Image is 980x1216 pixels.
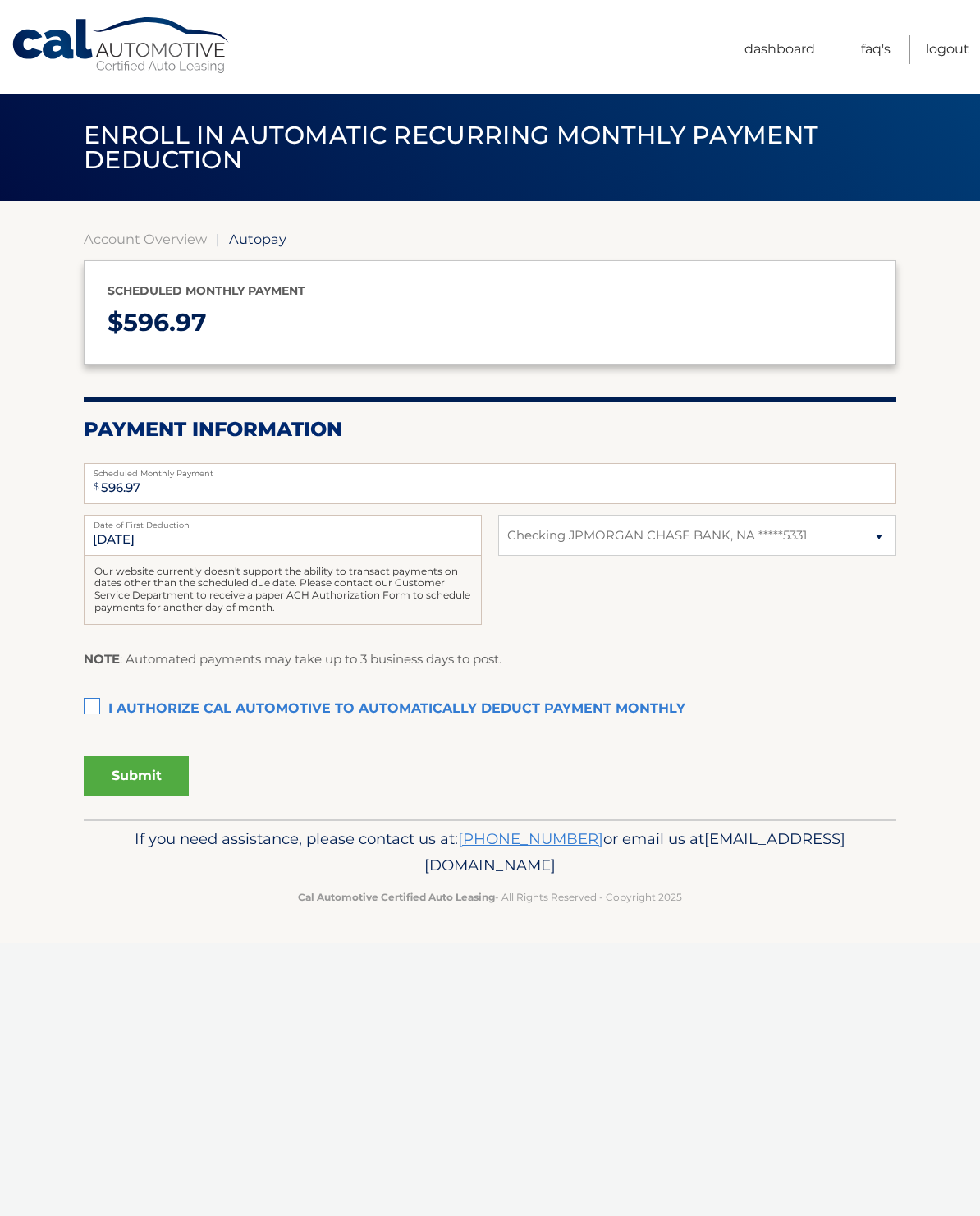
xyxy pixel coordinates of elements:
button: Submit [84,756,189,796]
span: Autopay [229,231,286,247]
span: Enroll in automatic recurring monthly payment deduction [84,120,818,175]
p: - All Rights Reserved - Copyright 2025 [94,888,886,906]
span: [EMAIL_ADDRESS][DOMAIN_NAME] [424,829,845,874]
span: | [216,231,220,247]
strong: NOTE [84,651,120,667]
label: Date of First Deduction [84,515,482,528]
strong: Cal Automotive Certified Auto Leasing [298,891,495,903]
span: $ [89,468,104,505]
p: Scheduled monthly payment [108,281,872,301]
a: FAQ's [861,35,891,64]
div: Our website currently doesn't support the ability to transact payments on dates other than the sc... [84,556,482,625]
label: I authorize cal automotive to automatically deduct payment monthly [84,693,896,726]
label: Scheduled Monthly Payment [84,463,896,476]
a: Logout [926,35,969,64]
p: : Automated payments may take up to 3 business days to post. [84,649,501,670]
a: Cal Automotive [11,16,232,75]
span: 596.97 [123,307,207,337]
a: Dashboard [744,35,815,64]
p: $ [108,301,872,345]
a: Account Overview [84,231,207,247]
h2: Payment Information [84,417,896,442]
a: [PHONE_NUMBER] [458,829,603,848]
input: Payment Date [84,515,482,556]
input: Payment Amount [84,463,896,504]
p: If you need assistance, please contact us at: or email us at [94,826,886,879]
